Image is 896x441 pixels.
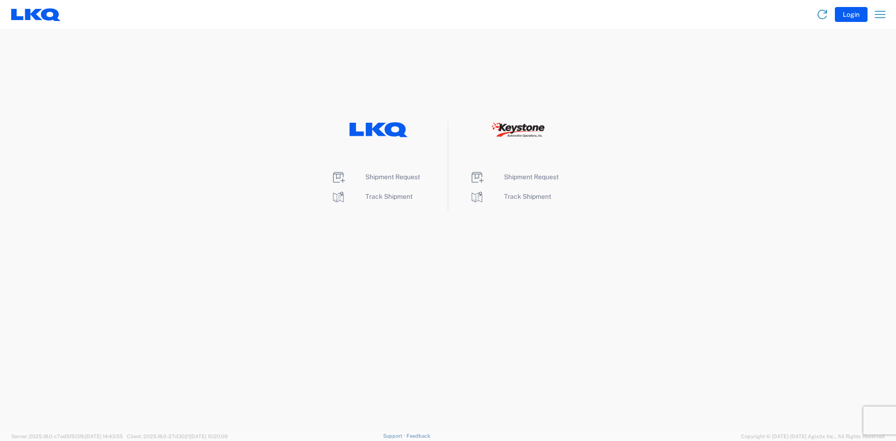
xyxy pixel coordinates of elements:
button: Login [835,7,868,22]
span: Track Shipment [504,193,551,200]
span: Server: 2025.18.0-c7ad5f513fb [11,434,123,439]
span: [DATE] 14:43:55 [85,434,123,439]
a: Feedback [406,433,430,439]
a: Shipment Request [331,173,420,181]
a: Track Shipment [469,193,551,200]
a: Track Shipment [331,193,413,200]
a: Support [383,433,406,439]
span: Shipment Request [504,173,559,181]
span: Copyright © [DATE]-[DATE] Agistix Inc., All Rights Reserved [741,432,885,441]
span: Client: 2025.18.0-27d3021 [127,434,228,439]
span: Track Shipment [365,193,413,200]
span: [DATE] 10:20:09 [190,434,228,439]
span: Shipment Request [365,173,420,181]
a: Shipment Request [469,173,559,181]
